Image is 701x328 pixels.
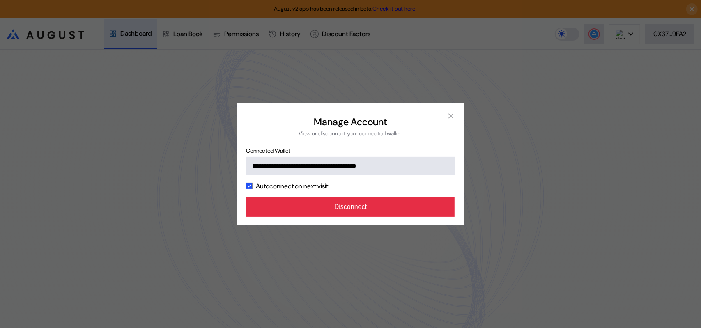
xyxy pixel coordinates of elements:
[299,130,402,137] div: View or disconnect your connected wallet.
[246,147,455,154] span: Connected Wallet
[256,182,328,190] label: Autoconnect on next visit
[246,197,455,217] button: Disconnect
[444,110,457,123] button: close modal
[314,115,387,128] h2: Manage Account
